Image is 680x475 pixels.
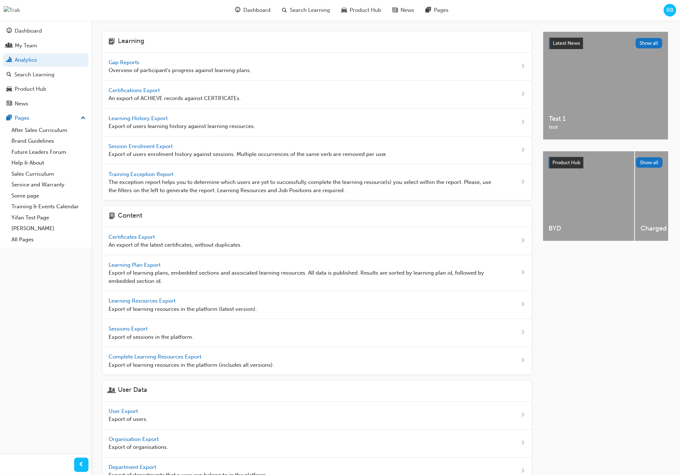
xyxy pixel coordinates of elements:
span: Search Learning [290,6,330,14]
div: My Team [15,42,37,50]
button: Show all [636,38,663,48]
span: user-icon [109,386,115,396]
span: Product Hub [553,160,581,166]
span: An export of ACHIEVE records against CERTIFICATEs. [109,94,241,103]
a: search-iconSearch Learning [276,3,336,18]
span: RB [667,6,674,14]
span: next-icon [521,118,526,127]
span: Certifications Export [109,87,161,94]
a: car-iconProduct Hub [336,3,387,18]
span: Gap Reports [109,59,141,66]
a: Session Enrolment Export Export of users enrolment history against sessions. Multiple occurrences... [103,137,532,165]
span: Test 1 [549,115,662,123]
span: Export of users learning history against learning resources. [109,122,255,130]
a: Service and Warranty [9,179,88,190]
span: next-icon [521,300,526,309]
span: guage-icon [235,6,240,15]
span: chart-icon [6,57,12,63]
span: learning-icon [109,37,115,47]
span: Latest News [553,40,580,46]
span: prev-icon [79,461,84,470]
a: User Export Export of users.next-icon [103,402,532,430]
a: Product Hub [3,82,88,96]
a: pages-iconPages [420,3,455,18]
span: Learning Plan Export [109,262,162,268]
button: RB [664,4,676,16]
span: An export of the latest certificates, without duplicates. [109,241,242,249]
a: Learning Plan Export Export of learning plans, embedded sections and associated learning resource... [103,255,532,291]
span: next-icon [521,62,526,71]
a: Some page [9,190,88,201]
a: Learning Resources Export Export of learning resources in the platform (latest version).next-icon [103,291,532,319]
div: Search Learning [14,71,54,79]
span: News [401,6,415,14]
span: news-icon [6,101,12,107]
div: Product Hub [15,85,46,93]
div: Dashboard [15,27,42,35]
a: Sessions Export Export of sessions in the platform.next-icon [103,319,532,347]
span: Export of sessions in the platform. [109,333,193,341]
a: News [3,97,88,110]
a: Organisation Export Export of organisations.next-icon [103,430,532,458]
a: news-iconNews [387,3,420,18]
span: Dashboard [243,6,270,14]
a: guage-iconDashboard [229,3,276,18]
span: next-icon [521,439,526,448]
span: BYD [549,224,629,233]
span: Learning History Export [109,115,169,122]
span: Organisation Export [109,436,160,443]
a: Latest NewsShow all [549,38,662,49]
span: The exception report helps you to determine which users are yet to successfully complete the lear... [109,178,498,194]
a: Brand Guidelines [9,136,88,147]
span: Sessions Export [109,326,149,332]
span: Session Enrolment Export [109,143,174,149]
a: Analytics [3,53,88,67]
span: Training Exception Report [109,171,175,177]
a: Training Exception Report The exception report helps you to determine which users are yet to succ... [103,165,532,201]
a: Complete Learning Resources Export Export of learning resources in the platform (includes all ver... [103,347,532,375]
a: Future Leaders Forum [9,147,88,158]
span: Certificates Export [109,234,156,240]
span: Pages [434,6,449,14]
a: Sales Curriculum [9,168,88,180]
span: next-icon [521,328,526,337]
span: Export of learning resources in the platform (includes all versions). [109,361,274,369]
a: [PERSON_NAME] [9,223,88,234]
span: up-icon [81,114,86,123]
div: News [15,100,28,108]
a: Yifan Test Page [9,212,88,223]
span: next-icon [521,356,526,365]
a: Gap Reports Overview of participant's progress against learning plans.next-icon [103,53,532,81]
a: Training & Events Calendar [9,201,88,212]
span: next-icon [521,411,526,420]
span: next-icon [521,90,526,99]
span: Export of users. [109,415,148,424]
button: Pages [3,111,88,125]
span: next-icon [521,237,526,246]
a: BYD [543,151,634,241]
a: My Team [3,39,88,52]
span: Export of users enrolment history against sessions. Multiple occurrences of the same verb are rem... [109,150,388,158]
span: car-icon [6,86,12,92]
span: pages-icon [426,6,431,15]
img: Trak [4,6,20,14]
a: Latest NewsShow allTest 1test [543,32,669,140]
button: DashboardMy TeamAnalyticsSearch LearningProduct HubNews [3,23,88,111]
span: guage-icon [6,28,12,34]
span: search-icon [6,72,11,78]
span: people-icon [6,43,12,49]
span: test [549,123,662,131]
a: All Pages [9,234,88,245]
span: Product Hub [350,6,381,14]
span: Department Export [109,464,158,471]
span: User Export [109,408,139,415]
a: Search Learning [3,68,88,81]
h4: User Data [118,386,147,396]
span: Learning Resources Export [109,298,177,304]
span: Complete Learning Resources Export [109,353,203,360]
a: Certificates Export An export of the latest certificates, without duplicates.next-icon [103,227,532,255]
h4: Learning [118,37,144,47]
span: pages-icon [6,115,12,122]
